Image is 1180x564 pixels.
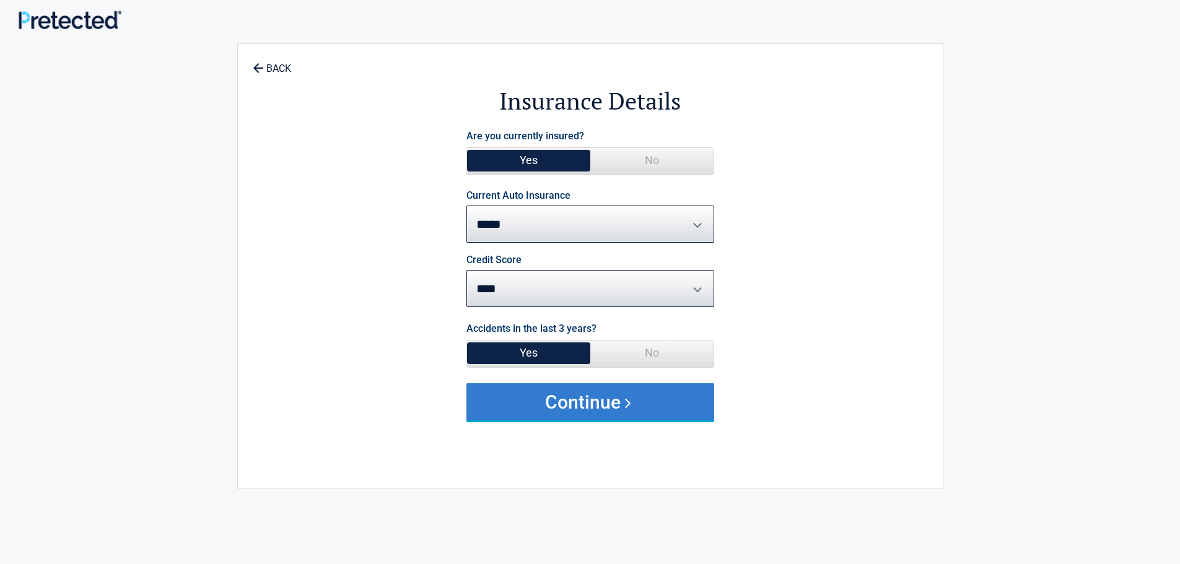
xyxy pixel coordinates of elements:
[590,148,714,173] span: No
[590,341,714,365] span: No
[19,11,121,29] img: Main Logo
[467,148,590,173] span: Yes
[466,320,597,337] label: Accidents in the last 3 years?
[306,85,875,117] h2: Insurance Details
[466,383,714,420] button: Continue
[467,341,590,365] span: Yes
[466,191,570,201] label: Current Auto Insurance
[466,128,584,144] label: Are you currently insured?
[466,255,522,265] label: Credit Score
[250,52,294,74] a: BACK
